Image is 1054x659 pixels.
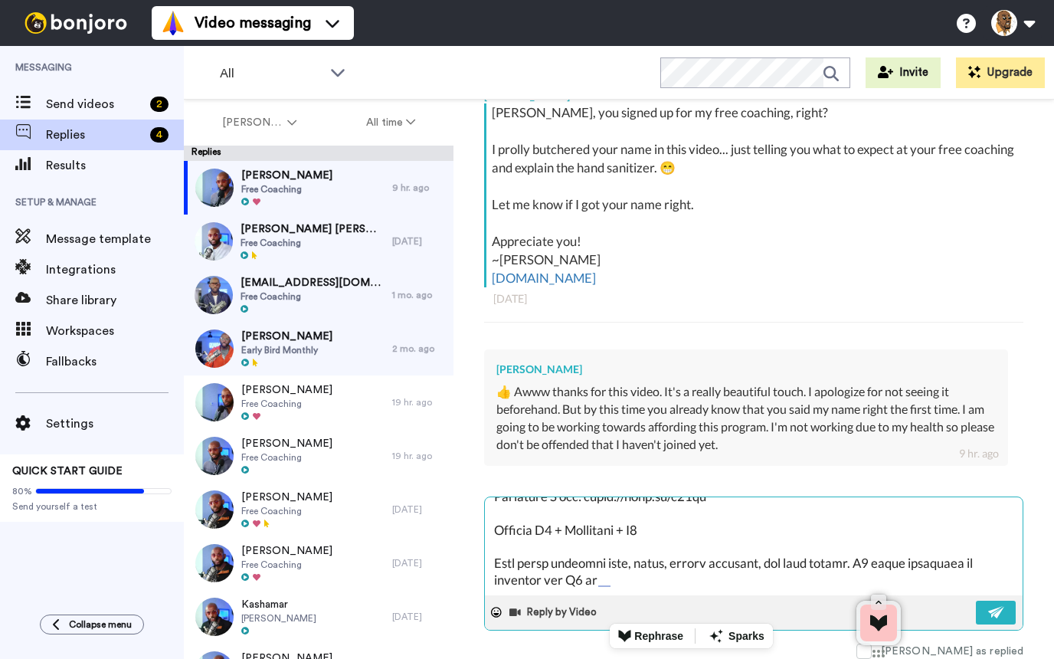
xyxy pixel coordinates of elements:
[187,109,332,136] button: [PERSON_NAME]
[195,329,234,368] img: 04d2256d-6dbd-43e3-bc73-0bd732d60854-thumb.jpg
[508,601,601,624] button: Reply by Video
[496,362,996,377] div: [PERSON_NAME]
[241,505,332,517] span: Free Coaching
[69,618,132,631] span: Collapse menu
[46,291,184,310] span: Share library
[184,161,453,215] a: [PERSON_NAME]Free Coaching9 hr. ago
[959,446,999,461] div: 9 hr. ago
[241,183,332,195] span: Free Coaching
[496,383,996,453] div: 👍 Awww thanks for this video. It's a really beautiful touch. I apologize for not seeing it before...
[222,115,284,130] span: [PERSON_NAME]
[12,485,32,497] span: 80%
[392,611,446,623] div: [DATE]
[40,615,144,634] button: Collapse menu
[728,625,764,648] div: Sparks
[392,557,446,569] div: [DATE]
[392,235,446,248] div: [DATE]
[150,97,169,112] div: 2
[184,375,453,429] a: [PERSON_NAME]Free Coaching19 hr. ago
[184,536,453,590] a: [PERSON_NAME]Free Coaching[DATE]
[332,109,451,136] button: All time
[881,644,1023,659] div: [PERSON_NAME] as replied
[184,483,453,536] a: [PERSON_NAME]Free Coaching[DATE]
[241,168,332,183] span: [PERSON_NAME]
[220,64,322,83] span: All
[195,598,234,636] img: a3e3e93a-8506-4aea-b629-5f9cc938259a-thumb.jpg
[184,215,453,268] a: [PERSON_NAME] [PERSON_NAME]Free Coaching[DATE]
[195,490,234,529] img: 3244422a-7207-454c-ba13-d94a0da3da6c-thumb.jpg
[195,544,234,582] img: 651f0309-82cd-4c70-a8ac-01ed7f7fc15c-thumb.jpg
[12,500,172,513] span: Send yourself a test
[392,503,446,516] div: [DATE]
[241,543,332,559] span: [PERSON_NAME]
[195,169,234,207] img: 713f02cf-ab93-4456-9500-62e031bc03de-thumb.jpg
[195,222,233,261] img: 3c7731fe-347c-4a32-a53d-d4aac9e5c19d-thumb.jpg
[241,382,332,398] span: [PERSON_NAME]
[241,275,385,290] span: [EMAIL_ADDRESS][DOMAIN_NAME]
[241,436,332,451] span: [PERSON_NAME]
[184,590,453,644] a: Kashamar[PERSON_NAME][DATE]
[161,11,185,35] img: vm-color.svg
[392,396,446,408] div: 19 hr. ago
[46,156,184,175] span: Results
[392,182,446,194] div: 9 hr. ago
[493,291,1014,307] div: [DATE]
[46,352,184,371] span: Fallbacks
[241,329,332,344] span: [PERSON_NAME]
[241,398,332,410] span: Free Coaching
[241,490,332,505] span: [PERSON_NAME]
[485,497,1023,595] textarea: Lo ipsumdol si ame Consect! A elit sedd eiu te incid ut laboreet do m aliquaenim admi-veniamquisn...
[195,12,311,34] span: Video messaging
[241,344,332,356] span: Early Bird Monthly
[46,415,184,433] span: Settings
[46,230,184,248] span: Message template
[150,127,169,143] div: 4
[392,343,446,355] div: 2 mo. ago
[12,466,123,477] span: QUICK START GUIDE
[241,559,332,571] span: Free Coaching
[241,221,385,237] span: [PERSON_NAME] [PERSON_NAME]
[988,606,1005,618] img: send-white.svg
[184,146,453,161] div: Replies
[241,290,385,303] span: Free Coaching
[46,126,144,144] span: Replies
[392,289,446,301] div: 1 mo. ago
[241,451,332,464] span: Free Coaching
[241,597,316,612] span: Kashamar
[46,261,184,279] span: Integrations
[195,276,233,314] img: 4fea5106-3223-4258-969d-0f588911f3cb-thumb.jpg
[46,322,184,340] span: Workspaces
[241,612,316,625] span: [PERSON_NAME]
[184,268,453,322] a: [EMAIL_ADDRESS][DOMAIN_NAME]Free Coaching1 mo. ago
[195,383,234,421] img: 647bb73d-5a0a-497d-824c-413ed12e1b7f-thumb.jpg
[195,437,234,475] img: af8fb473-f977-4a5b-b835-7dd8c65fdbb3-thumb.jpg
[634,625,683,648] div: Rephrase
[866,57,941,88] button: Invite
[18,12,133,34] img: bj-logo-header-white.svg
[184,429,453,483] a: [PERSON_NAME]Free Coaching19 hr. ago
[46,95,144,113] span: Send videos
[241,237,385,249] span: Free Coaching
[492,270,596,286] a: [DOMAIN_NAME]
[184,322,453,375] a: [PERSON_NAME]Early Bird Monthly2 mo. ago
[492,103,1020,287] div: [PERSON_NAME], you signed up for my free coaching, right? I prolly butchered your name in this vi...
[392,450,446,462] div: 19 hr. ago
[956,57,1045,88] button: Upgrade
